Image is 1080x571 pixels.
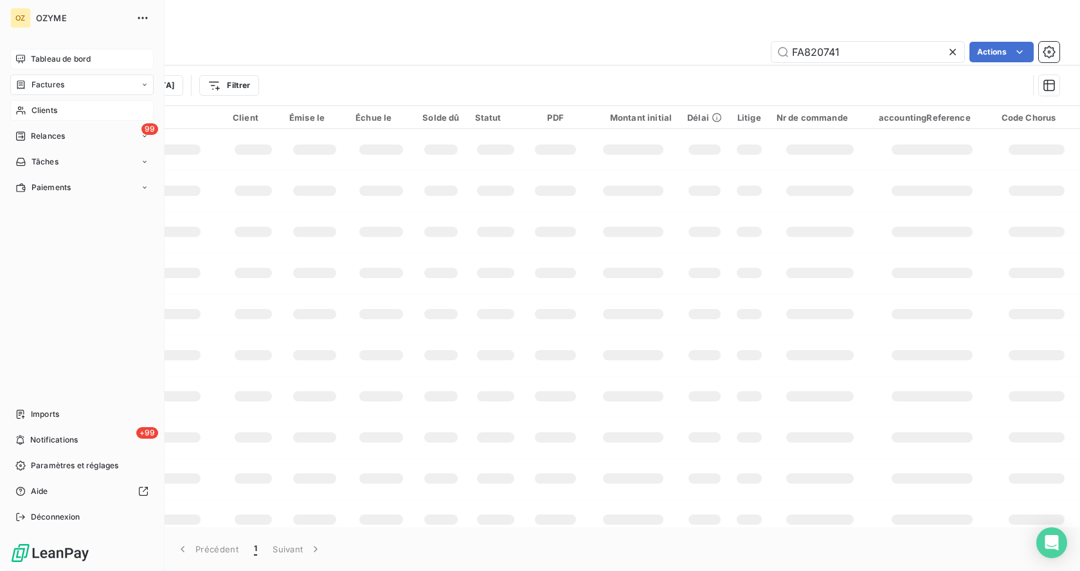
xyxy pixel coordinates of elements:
[265,536,330,563] button: Suivant
[136,427,158,439] span: +99
[422,112,459,123] div: Solde dû
[737,112,761,123] div: Litige
[10,481,154,502] a: Aide
[168,536,246,563] button: Précédent
[10,543,90,563] img: Logo LeanPay
[254,543,257,556] span: 1
[246,536,265,563] button: 1
[31,408,59,420] span: Imports
[1036,527,1067,558] div: Open Intercom Messenger
[36,13,129,23] span: OZYME
[32,105,57,116] span: Clients
[1002,112,1072,123] div: Code Chorus
[969,42,1034,62] button: Actions
[532,112,579,123] div: PDF
[32,156,59,168] span: Tâches
[141,123,158,135] span: 99
[31,486,48,497] span: Aide
[32,79,64,91] span: Factures
[595,112,672,123] div: Montant initial
[777,112,863,123] div: Nr de commande
[30,434,78,446] span: Notifications
[31,511,80,523] span: Déconnexion
[10,8,31,28] div: OZ
[879,112,986,123] div: accountingReference
[32,182,71,193] span: Paiements
[31,460,118,471] span: Paramètres et réglages
[289,112,340,123] div: Émise le
[355,112,407,123] div: Échue le
[31,53,91,65] span: Tableau de bord
[233,112,274,123] div: Client
[475,112,517,123] div: Statut
[771,42,964,62] input: Rechercher
[199,75,258,96] button: Filtrer
[31,130,65,142] span: Relances
[687,112,722,123] div: Délai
